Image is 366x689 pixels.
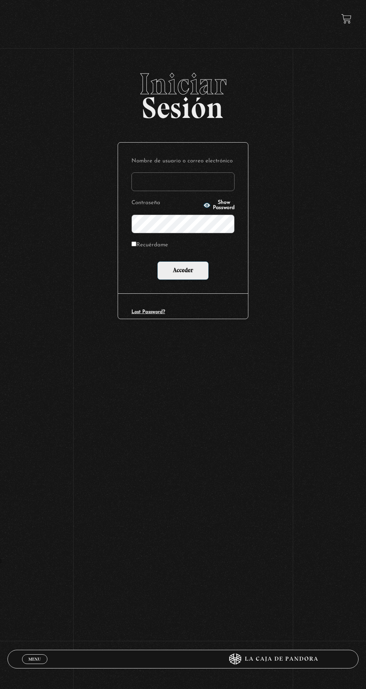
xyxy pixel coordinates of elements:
[203,200,235,211] button: Show Password
[131,156,235,167] label: Nombre de usuario o correo electrónico
[131,240,168,251] label: Recuérdame
[7,69,359,99] span: Iniciar
[341,14,351,24] a: View your shopping cart
[213,200,235,211] span: Show Password
[7,69,359,117] h2: Sesión
[131,198,201,209] label: Contraseña
[157,261,209,280] input: Acceder
[131,309,165,314] a: Lost Password?
[131,241,136,246] input: Recuérdame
